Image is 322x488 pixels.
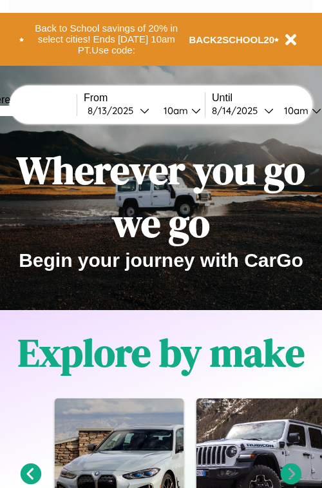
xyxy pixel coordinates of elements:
div: 8 / 14 / 2025 [212,104,264,117]
b: BACK2SCHOOL20 [189,34,275,45]
label: From [84,92,205,104]
h1: Explore by make [18,326,305,379]
div: 10am [157,104,191,117]
div: 10am [278,104,312,117]
button: 10am [153,104,205,117]
button: Back to School savings of 20% in select cities! Ends [DATE] 10am PT.Use code: [24,19,189,59]
div: 8 / 13 / 2025 [88,104,140,117]
button: 8/13/2025 [84,104,153,117]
